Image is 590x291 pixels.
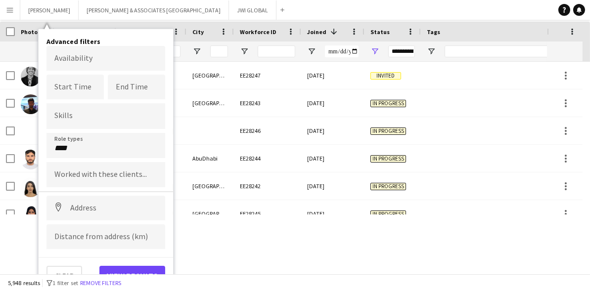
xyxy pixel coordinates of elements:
img: Shazia Ghani [21,67,41,86]
input: Joined Filter Input [325,45,359,57]
span: In progress [370,100,406,107]
div: [DATE] [301,145,364,172]
img: Rashid Qwaider [21,150,41,169]
span: Joined [307,28,326,36]
button: Open Filter Menu [192,47,201,56]
span: Photo [21,28,38,36]
div: AbuDhabi [186,145,234,172]
span: Status [370,28,390,36]
img: Ali Alinazi [21,94,41,114]
button: [PERSON_NAME] [20,0,79,20]
button: JWI GLOBAL [229,0,276,20]
button: Open Filter Menu [370,47,379,56]
button: [PERSON_NAME] & ASSOCIATES [GEOGRAPHIC_DATA] [79,0,229,20]
div: EE28246 [234,117,301,144]
span: First Name [70,28,100,36]
div: [DATE] [301,172,364,200]
input: Type to search skills... [54,112,157,121]
div: EE28242 [234,172,301,200]
span: Workforce ID [240,28,276,36]
div: [GEOGRAPHIC_DATA] [186,200,234,227]
span: In progress [370,210,406,218]
span: City [192,28,204,36]
span: Last Name [132,28,161,36]
span: Tags [427,28,440,36]
span: Invited [370,72,401,80]
input: Workforce ID Filter Input [258,45,295,57]
input: City Filter Input [210,45,228,57]
span: In progress [370,127,406,135]
div: [DATE] [301,62,364,89]
span: In progress [370,155,406,163]
input: Type to search clients... [54,170,157,179]
div: [GEOGRAPHIC_DATA] [186,89,234,117]
button: Open Filter Menu [307,47,316,56]
div: [GEOGRAPHIC_DATA] [186,62,234,89]
div: EE28244 [234,145,301,172]
div: [DATE] [301,89,364,117]
div: [GEOGRAPHIC_DATA] [186,172,234,200]
div: EE28245 [234,200,301,227]
div: [DATE] [301,117,364,144]
input: Type to search role types... [54,144,157,153]
img: Reem Al Mansur [21,205,41,225]
div: [DATE] [301,200,364,227]
button: Open Filter Menu [240,47,249,56]
div: EE28243 [234,89,301,117]
button: Open Filter Menu [427,47,436,56]
h4: Advanced filters [46,37,165,46]
img: Razan Ali [21,177,41,197]
div: EE28247 [234,62,301,89]
span: In progress [370,183,406,190]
